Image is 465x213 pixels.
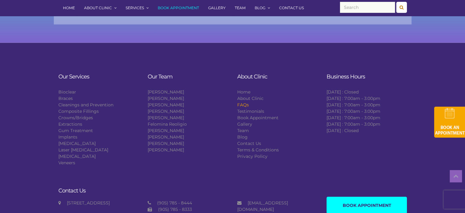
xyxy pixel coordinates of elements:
a: Team [237,128,249,133]
a: Book Appointment [237,115,279,120]
a: Laser [MEDICAL_DATA] [58,147,108,153]
h3: Our Team [148,74,228,80]
a: [PERSON_NAME] [148,128,184,133]
a: [PERSON_NAME] [148,102,184,108]
li: [DATE] : 7:00am - 3:00pm [327,95,407,102]
a: [PERSON_NAME] [148,89,184,95]
a: Privacy Policy [237,154,268,159]
a: Gum Treatment [58,128,93,133]
a: Bioclear [58,89,76,95]
a: Veneers [58,160,75,165]
li: [DATE] : Closed [327,89,407,95]
a: Cleanings and Prevention [58,102,113,108]
a: [PERSON_NAME] [148,141,184,146]
a: Extractions [58,121,82,127]
a: FAQs [237,102,249,108]
a: [PERSON_NAME] [148,115,184,120]
li: [DATE] : 7:00am - 3:00pm [327,102,407,108]
li: [DATE] : 7:00am - 3:00pm [327,108,407,115]
a: Blog [237,134,248,140]
a: Terms & Conditions [237,147,279,153]
li: [DATE] : 7:00am - 3:00pm [327,115,407,121]
a: Composite Fillings [58,108,99,114]
a: Felomina Reoligio [148,121,187,127]
div: (905) 785 - 8333 [148,206,228,213]
a: [MEDICAL_DATA] [58,141,96,146]
a: Contact Us [237,141,261,146]
li: [DATE] : 7:00am - 3:00pm [327,121,407,127]
a: Gallery [237,121,252,127]
a: Home [237,89,250,95]
h3: Our Services [58,74,139,80]
a: Crowns/Bridges [58,115,93,120]
li: [DATE] : Closed [327,127,407,134]
a: Testimonials [237,108,264,114]
h3: About Clinic [237,74,318,80]
input: Search [340,2,395,13]
a: About Clinic [237,96,264,101]
a: [PERSON_NAME] [148,134,184,140]
a: Top [450,170,462,182]
a: Implants [58,134,77,140]
div: [STREET_ADDRESS] [58,200,138,206]
a: [PERSON_NAME] [148,108,184,114]
a: [EMAIL_ADDRESS][DOMAIN_NAME] [237,200,288,212]
div: (905) 785 - 8444 [148,200,228,206]
a: [MEDICAL_DATA] [58,154,96,159]
a: Braces [58,96,73,101]
img: book-an-appointment-hod-gld.png [434,107,465,138]
h3: Business Hours [327,74,407,80]
a: [PERSON_NAME] [148,147,184,153]
a: [PERSON_NAME] [148,96,184,101]
h3: Contact Us [58,188,318,194]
